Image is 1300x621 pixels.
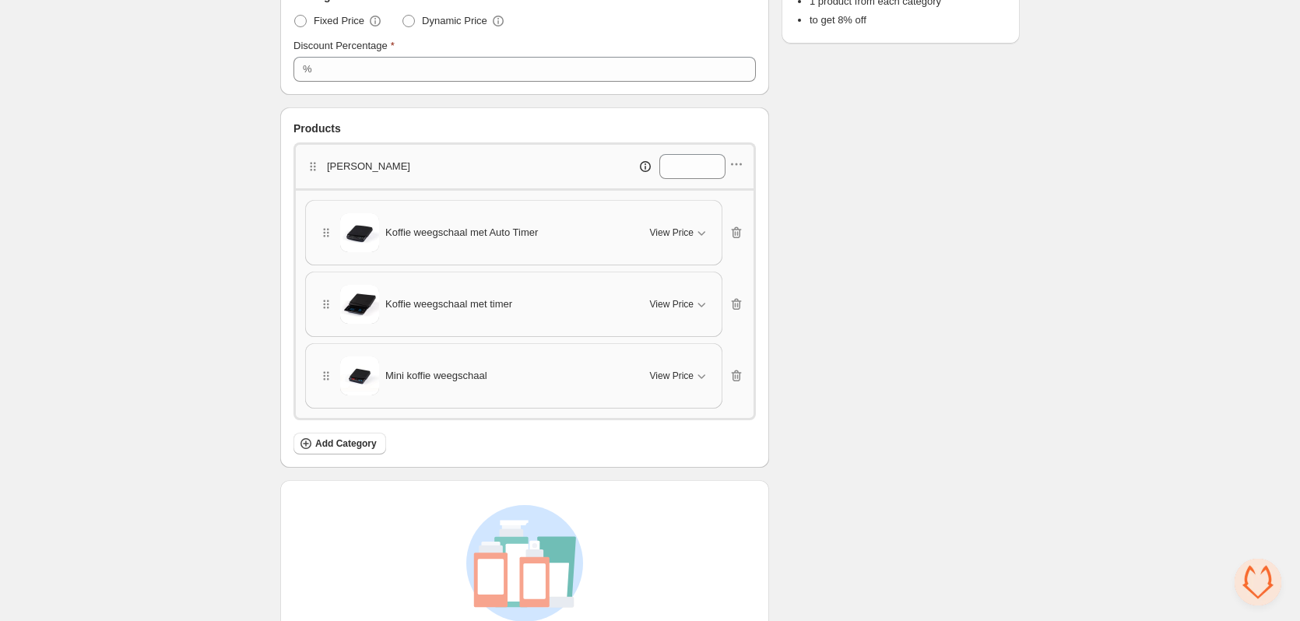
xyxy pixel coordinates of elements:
button: View Price [641,292,719,317]
span: Fixed Price [314,13,364,29]
span: View Price [650,298,694,310]
img: Koffie weegschaal met timer [340,285,379,324]
span: Koffie weegschaal met timer [385,296,512,312]
span: View Price [650,370,694,382]
span: View Price [650,226,694,239]
span: Koffie weegschaal met Auto Timer [385,225,538,240]
button: View Price [641,363,719,388]
div: % [303,61,312,77]
span: Dynamic Price [422,13,487,29]
div: Open de chat [1235,559,1281,605]
img: Koffie weegschaal met Auto Timer [340,213,379,252]
span: Mini koffie weegschaal [385,368,487,384]
label: Discount Percentage [293,38,395,54]
button: Add Category [293,433,386,454]
li: to get 8% off [810,12,1007,28]
span: Add Category [315,437,377,450]
p: [PERSON_NAME] [327,159,410,174]
button: View Price [641,220,719,245]
img: Mini koffie weegschaal [340,356,379,395]
span: Products [293,121,341,136]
